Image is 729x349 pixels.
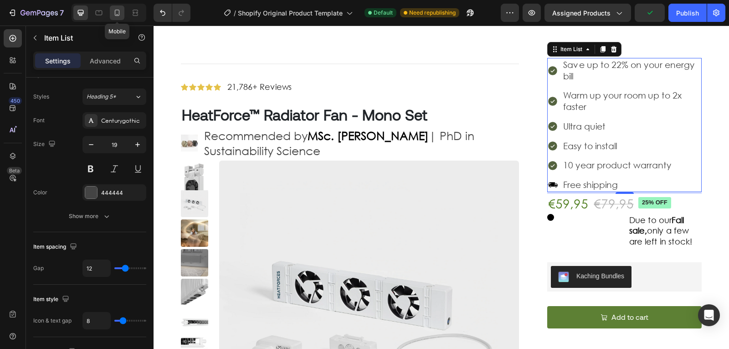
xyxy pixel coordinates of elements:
[410,64,547,87] p: Warm up your room up to 2x faster
[33,317,72,325] div: Icon & text gap
[405,246,416,257] img: KachingBundles.png
[374,9,393,17] span: Default
[44,32,122,43] p: Item List
[101,117,144,125] div: Centurygothic
[154,26,729,349] iframe: Design area
[7,167,22,174] div: Beta
[409,9,456,17] span: Need republishing
[439,168,481,187] div: €79,95
[410,134,547,146] p: 10 year product warranty
[238,8,343,18] span: Shopify Original Product Template
[90,56,121,66] p: Advanced
[676,8,699,18] div: Publish
[45,56,71,66] p: Settings
[82,89,146,105] button: Heading 5*
[552,8,611,18] span: Assigned Products
[476,189,530,210] strong: Fall sale,
[33,116,45,125] div: Font
[33,264,44,272] div: Gap
[83,313,110,329] input: Auto
[698,304,720,326] div: Open Intercom Messenger
[410,34,547,56] p: Save up to 22% on your energy bill
[410,115,547,126] p: Easy to install
[33,138,57,151] div: Size
[33,293,71,306] div: Item style
[154,103,275,117] strong: MSc. [PERSON_NAME]
[4,4,68,22] button: 7
[9,97,22,104] div: 450
[458,287,495,297] div: Add to cart
[394,281,548,303] button: Add to cart
[69,212,111,221] div: Show more
[410,95,547,107] p: Ultra quiet
[397,240,478,262] button: Kaching Bundles
[60,7,64,18] p: 7
[33,93,49,101] div: Styles
[394,168,436,187] div: €59,95
[476,189,548,221] p: Due to our only a few are left in stock!
[87,93,116,101] span: Heading 5*
[485,172,518,183] pre: 25% off
[33,241,79,253] div: Item spacing
[405,20,431,28] div: Item List
[154,4,190,22] div: Undo/Redo
[544,4,631,22] button: Assigned Products
[101,189,144,197] div: 444444
[234,8,236,18] span: /
[33,188,47,197] div: Color
[668,4,707,22] button: Publish
[33,208,146,224] button: Show more
[410,154,547,165] p: Free shipping
[423,246,471,255] div: Kaching Bundles
[83,260,110,276] input: Auto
